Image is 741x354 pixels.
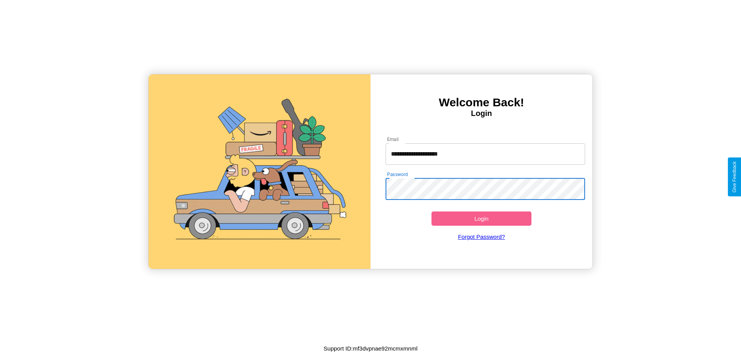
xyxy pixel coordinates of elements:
a: Forgot Password? [382,226,582,248]
img: gif [149,74,370,269]
button: Login [431,211,531,226]
p: Support ID: mf3dvpnae92mcmxmnml [323,343,417,354]
div: Give Feedback [732,161,737,193]
h3: Welcome Back! [370,96,592,109]
label: Email [387,136,399,143]
h4: Login [370,109,592,118]
label: Password [387,171,408,178]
